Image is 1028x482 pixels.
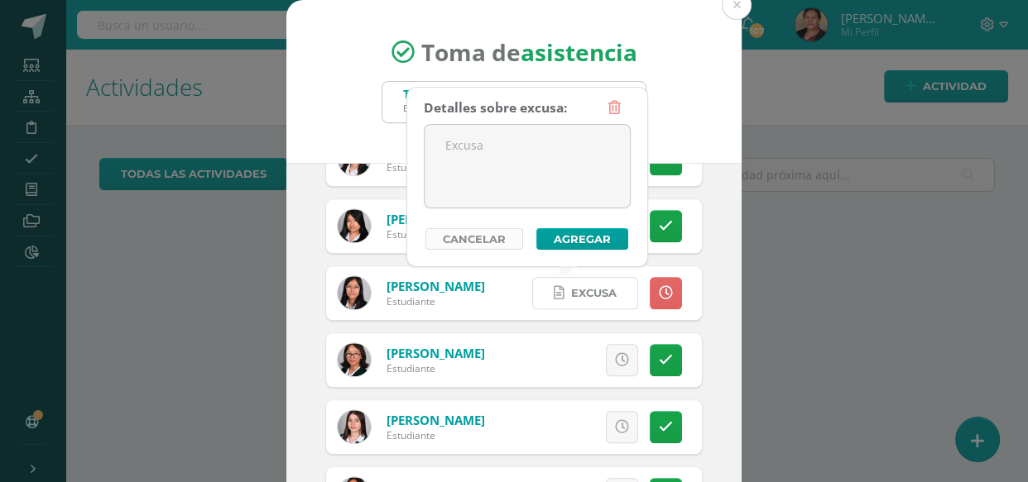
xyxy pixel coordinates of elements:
a: Excusa [532,277,638,309]
img: ba9fa6217e38759d59f5b63cd5fb8eea.png [338,209,371,242]
div: Estudiante [387,428,485,442]
div: Tercero [403,86,446,102]
a: Cancelar [425,228,523,250]
div: Estudiante [387,160,485,174]
a: [PERSON_NAME] [387,278,485,294]
span: Excusa [571,278,617,308]
a: [PERSON_NAME] [387,211,485,227]
div: Detalles sobre excusa: [424,92,567,124]
a: [PERSON_NAME] [387,345,485,361]
div: Estudiante [387,294,485,308]
div: Básico [403,102,446,114]
img: a2976c7987188d960466df447e47c7d7.png [338,410,371,443]
button: Agregar [536,228,628,250]
input: Busca un grado o sección aquí... [382,82,646,122]
a: [PERSON_NAME] [387,412,485,428]
img: 6b0f4b1d1cbca0b8068563935fc618d0.png [338,343,371,376]
div: Estudiante [387,227,485,241]
strong: asistencia [521,36,637,68]
div: Estudiante [387,361,485,375]
span: Toma de [421,36,637,68]
img: 8d62e6048c55474475eef74fa51260e8.png [338,276,371,309]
